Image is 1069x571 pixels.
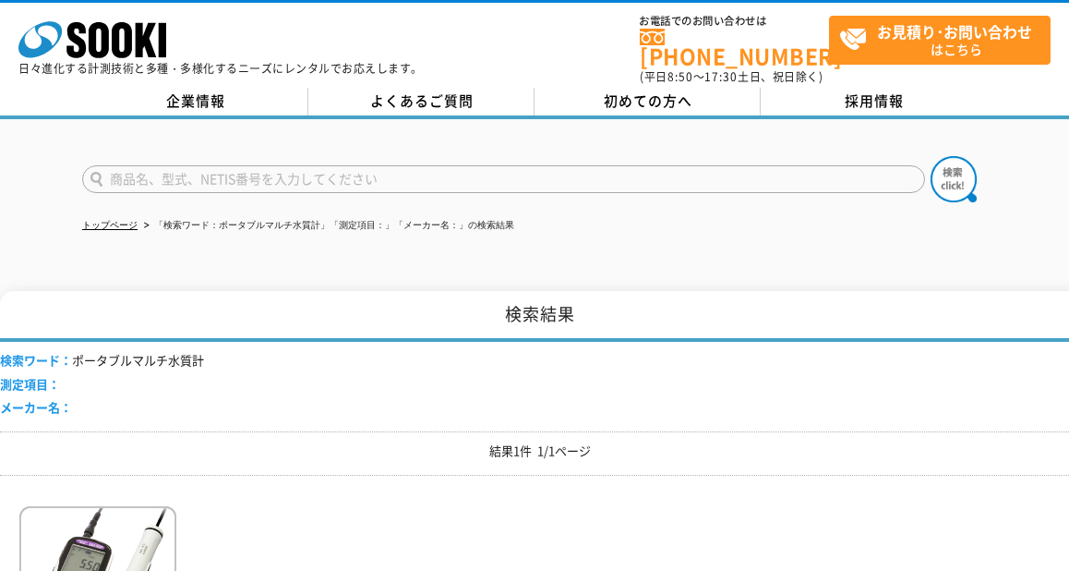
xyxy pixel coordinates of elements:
[640,29,829,67] a: [PHONE_NUMBER]
[640,16,829,27] span: お電話でのお問い合わせは
[667,68,693,85] span: 8:50
[839,17,1050,63] span: はこちら
[140,216,514,236] li: 「検索ワード：ポータブルマルチ水質計」「測定項目：」「メーカー名：」の検索結果
[604,91,692,111] span: 初めての方へ
[704,68,738,85] span: 17:30
[82,220,138,230] a: トップページ
[82,88,308,115] a: 企業情報
[877,20,1032,43] strong: お見積り･お問い合わせ
[931,156,977,202] img: btn_search.png
[829,16,1051,65] a: お見積り･お問い合わせはこちら
[640,68,823,85] span: (平日 ～ 土日、祝日除く)
[18,63,423,74] p: 日々進化する計測技術と多種・多様化するニーズにレンタルでお応えします。
[82,165,925,193] input: 商品名、型式、NETIS番号を入力してください
[761,88,987,115] a: 採用情報
[308,88,534,115] a: よくあるご質問
[534,88,761,115] a: 初めての方へ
